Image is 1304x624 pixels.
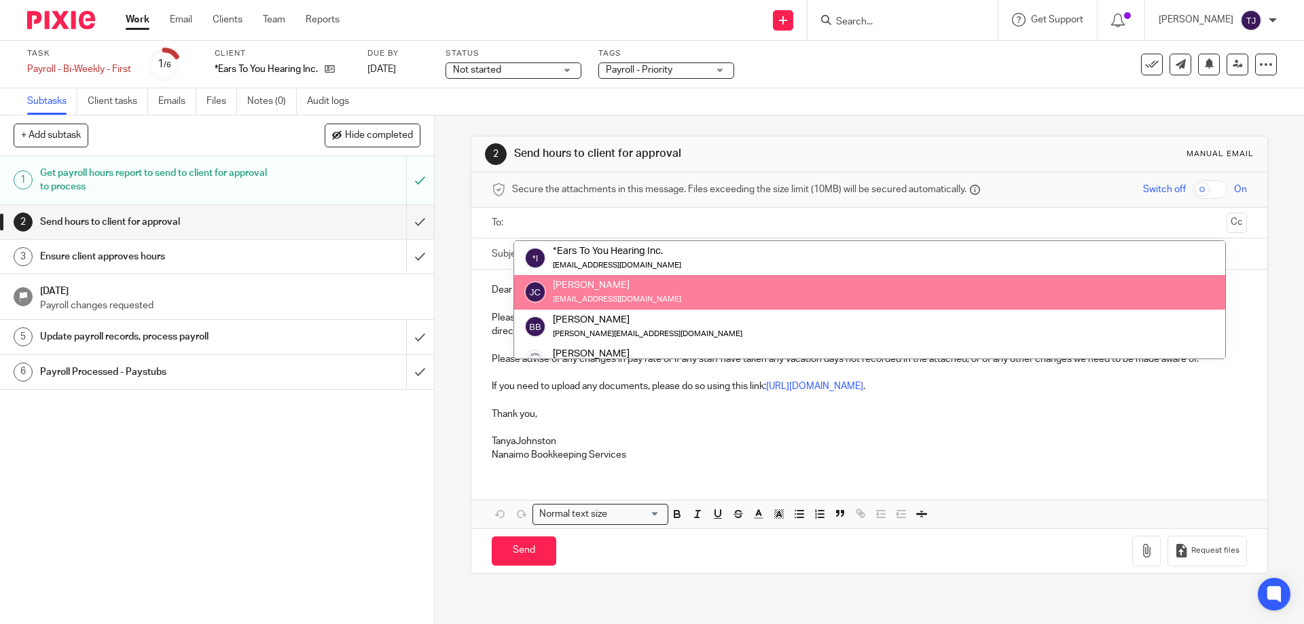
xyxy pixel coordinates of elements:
div: Search for option [532,504,668,525]
p: Thank you, [492,407,1246,421]
input: Search [835,16,957,29]
span: On [1234,183,1247,196]
button: Cc [1227,213,1247,233]
div: 1 [14,170,33,189]
div: 1 [158,56,171,72]
img: Pixie [27,11,95,29]
img: svg%3E [524,316,546,337]
div: Payroll - Bi-Weekly - First [27,62,131,76]
span: Switch off [1143,183,1186,196]
p: Please advise of any changes in pay rate or if any staff have taken any vacation days not recorde... [492,352,1246,366]
img: Copy%20of%20Rockies%20accounting%20v3%20(1).png [524,350,546,371]
label: To: [492,216,507,230]
a: Notes (0) [247,88,297,115]
h1: Send hours to client for approval [40,212,275,232]
span: Request files [1191,545,1239,556]
h1: Ensure client approves hours [40,246,275,267]
h1: Get payroll hours report to send to client for approval to process [40,163,275,198]
h1: Send hours to client for approval [514,147,899,161]
p: Dear [PERSON_NAME], [492,283,1246,297]
h1: [DATE] [40,281,420,298]
span: [DATE] [367,65,396,74]
h1: Update payroll records, process payroll [40,327,275,347]
span: Secure the attachments in this message. Files exceeding the size limit (10MB) will be secured aut... [512,183,966,196]
label: Subject: [492,247,527,261]
div: *Ears To You Hearing Inc. [553,244,681,258]
span: Normal text size [536,507,610,521]
small: [EMAIL_ADDRESS][DOMAIN_NAME] [553,261,681,269]
div: 6 [14,363,33,382]
label: Due by [367,48,429,59]
label: Tags [598,48,734,59]
a: Emails [158,88,196,115]
small: [PERSON_NAME][EMAIL_ADDRESS][DOMAIN_NAME] [553,330,742,337]
input: Search for option [611,507,660,521]
a: Email [170,13,192,26]
p: Please see attached for the hours for your approval for this pay period, let us know if good to p... [492,311,1246,339]
p: TanyaJohnston [492,435,1246,448]
span: Get Support [1031,15,1083,24]
a: Reports [306,13,340,26]
a: Files [206,88,237,115]
button: Hide completed [325,124,420,147]
p: If you need to upload any documents, please do so using this link: . [492,380,1246,393]
a: Clients [213,13,242,26]
h1: Payroll Processed - Paystubs [40,362,275,382]
p: *Ears To You Hearing Inc. [215,62,318,76]
img: svg%3E [524,281,546,303]
label: Task [27,48,131,59]
div: 3 [14,247,33,266]
small: /6 [164,61,171,69]
p: Nanaimo Bookkeeping Services [492,448,1246,462]
div: [PERSON_NAME] [553,278,681,292]
button: Request files [1167,536,1246,566]
p: [PERSON_NAME] [1159,13,1233,26]
div: 2 [14,213,33,232]
span: Hide completed [345,130,413,141]
img: svg%3E [1240,10,1262,31]
div: [PERSON_NAME] [553,312,742,326]
span: Payroll - Priority [606,65,672,75]
a: Team [263,13,285,26]
a: Work [126,13,149,26]
button: + Add subtask [14,124,88,147]
span: Not started [453,65,501,75]
input: Send [492,536,556,566]
a: Subtasks [27,88,77,115]
div: 2 [485,143,507,165]
div: 5 [14,327,33,346]
small: [EMAIL_ADDRESS][DOMAIN_NAME] [553,295,681,303]
label: Client [215,48,350,59]
div: [PERSON_NAME] [553,347,742,361]
a: [URL][DOMAIN_NAME] [766,382,863,391]
a: Client tasks [88,88,148,115]
img: svg%3E [524,247,546,269]
label: Status [446,48,581,59]
a: Audit logs [307,88,359,115]
p: Payroll changes requested [40,299,420,312]
div: Manual email [1187,149,1254,160]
